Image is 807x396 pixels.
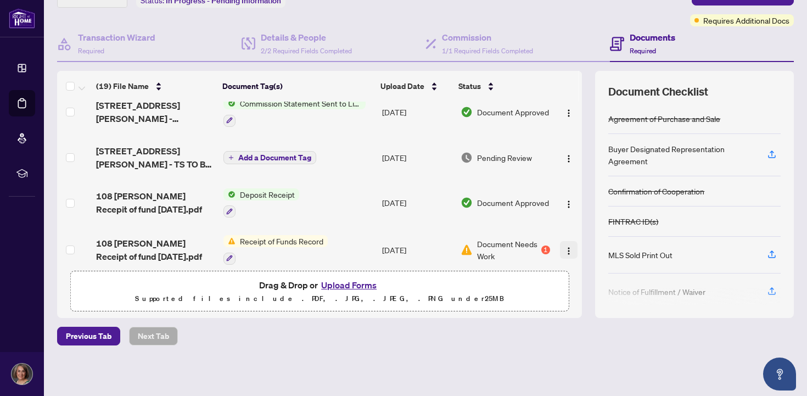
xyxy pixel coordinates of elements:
div: Agreement of Purchase and Sale [608,113,720,125]
th: Upload Date [376,71,454,102]
th: (19) File Name [92,71,218,102]
span: Document Approved [477,106,549,118]
button: Status IconReceipt of Funds Record [223,235,328,265]
img: Document Status [461,244,473,256]
button: Previous Tab [57,327,120,345]
p: Supported files include .PDF, .JPG, .JPEG, .PNG under 25 MB [77,292,562,305]
button: Status IconCommission Statement Sent to Listing Brokerage [223,97,366,127]
img: Logo [564,109,573,118]
span: Document Needs Work [477,238,539,262]
img: Logo [564,200,573,209]
button: Logo [560,103,578,121]
span: Drag & Drop orUpload FormsSupported files include .PDF, .JPG, .JPEG, .PNG under25MB [71,271,568,312]
span: Pending Review [477,152,532,164]
img: logo [9,8,35,29]
span: plus [228,155,234,160]
span: [STREET_ADDRESS][PERSON_NAME] - TS TO BE REVIEWED.pdf [96,144,214,171]
span: Document Checklist [608,84,708,99]
h4: Transaction Wizard [78,31,155,44]
button: Upload Forms [318,278,380,292]
td: [DATE] [378,180,456,227]
span: [STREET_ADDRESS][PERSON_NAME] - INVOICE.pdf [96,99,214,125]
img: Status Icon [223,97,236,109]
div: 1 [541,246,550,254]
span: 1/1 Required Fields Completed [442,47,533,55]
button: Add a Document Tag [223,150,316,165]
img: Document Status [461,106,473,118]
img: Document Status [461,152,473,164]
img: Logo [564,247,573,255]
img: Status Icon [223,188,236,200]
span: Required [78,47,104,55]
button: Next Tab [129,327,178,345]
span: (19) File Name [96,80,149,92]
td: [DATE] [378,226,456,274]
th: Status [454,71,552,102]
h4: Commission [442,31,533,44]
span: 108 [PERSON_NAME] Recepit of fund [DATE].pdf [96,189,214,216]
img: Document Status [461,197,473,209]
span: Receipt of Funds Record [236,235,328,247]
h4: Documents [630,31,675,44]
div: FINTRAC ID(s) [608,215,658,227]
span: Drag & Drop or [259,278,380,292]
span: 2/2 Required Fields Completed [261,47,352,55]
td: [DATE] [378,88,456,136]
div: Notice of Fulfillment / Waiver [608,286,705,298]
button: Logo [560,194,578,211]
h4: Details & People [261,31,352,44]
span: Previous Tab [66,327,111,345]
button: Open asap [763,358,796,391]
img: Logo [564,154,573,163]
span: Add a Document Tag [238,154,311,161]
span: Document Approved [477,197,549,209]
span: Deposit Receipt [236,188,299,200]
span: Status [458,80,481,92]
img: Profile Icon [12,364,32,384]
span: Requires Additional Docs [703,14,789,26]
span: Required [630,47,656,55]
td: [DATE] [378,136,456,180]
div: Buyer Designated Representation Agreement [608,143,754,167]
button: Logo [560,149,578,166]
span: Commission Statement Sent to Listing Brokerage [236,97,366,109]
span: 108 [PERSON_NAME] Receipt of fund [DATE].pdf [96,237,214,263]
th: Document Tag(s) [218,71,376,102]
div: Confirmation of Cooperation [608,185,704,197]
div: MLS Sold Print Out [608,249,672,261]
button: Status IconDeposit Receipt [223,188,299,218]
span: Upload Date [380,80,424,92]
button: Logo [560,241,578,259]
button: Add a Document Tag [223,151,316,164]
img: Status Icon [223,235,236,247]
